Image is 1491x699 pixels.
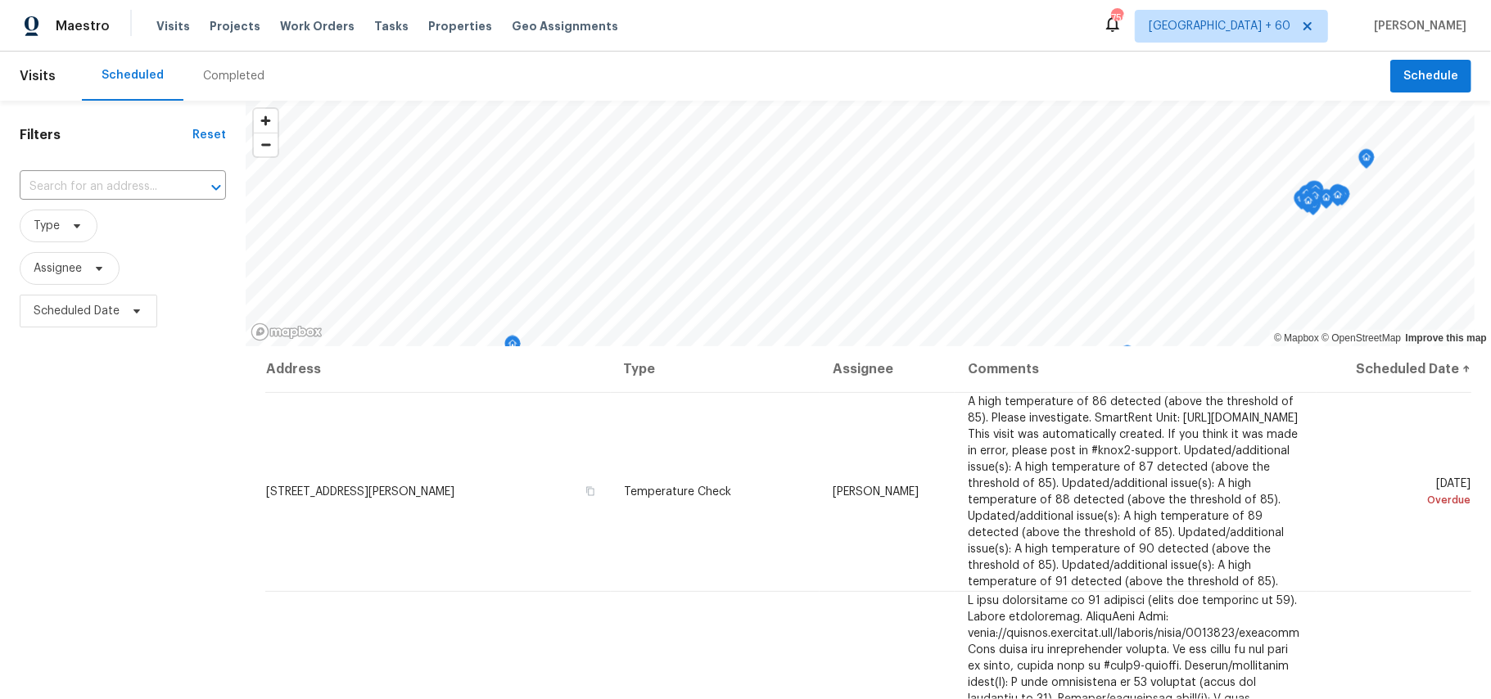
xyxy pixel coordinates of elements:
[56,18,110,34] span: Maestro
[156,18,190,34] span: Visits
[1330,187,1346,212] div: Map marker
[20,174,180,200] input: Search for an address...
[1406,332,1487,344] a: Improve this map
[20,58,56,94] span: Visits
[102,67,164,83] div: Scheduled
[254,133,278,156] button: Zoom out
[1305,181,1322,206] div: Map marker
[266,486,454,498] span: [STREET_ADDRESS][PERSON_NAME]
[611,346,820,392] th: Type
[833,486,919,498] span: [PERSON_NAME]
[1334,186,1350,211] div: Map marker
[192,127,226,143] div: Reset
[1330,492,1471,508] div: Overdue
[504,336,521,361] div: Map marker
[210,18,260,34] span: Projects
[34,218,60,234] span: Type
[1111,10,1123,26] div: 756
[1307,187,1323,213] div: Map marker
[624,486,731,498] span: Temperature Check
[1299,185,1315,210] div: Map marker
[1330,184,1346,210] div: Map marker
[1308,181,1324,206] div: Map marker
[246,101,1475,346] canvas: Map
[428,18,492,34] span: Properties
[1119,345,1136,371] div: Map marker
[1390,60,1471,93] button: Schedule
[1367,18,1466,34] span: [PERSON_NAME]
[280,18,355,34] span: Work Orders
[583,484,598,498] button: Copy Address
[1294,190,1310,215] div: Map marker
[374,20,409,32] span: Tasks
[34,260,82,277] span: Assignee
[203,68,264,84] div: Completed
[820,346,955,392] th: Assignee
[1322,332,1401,344] a: OpenStreetMap
[1274,332,1319,344] a: Mapbox
[1329,185,1345,210] div: Map marker
[1300,192,1317,218] div: Map marker
[1318,189,1335,214] div: Map marker
[1149,18,1290,34] span: [GEOGRAPHIC_DATA] + 60
[205,176,228,199] button: Open
[512,18,618,34] span: Geo Assignments
[251,322,323,341] a: Mapbox homepage
[955,346,1317,392] th: Comments
[1358,149,1375,174] div: Map marker
[254,109,278,133] button: Zoom in
[20,127,192,143] h1: Filters
[34,303,120,319] span: Scheduled Date
[265,346,611,392] th: Address
[1330,478,1471,508] span: [DATE]
[968,396,1298,588] span: A high temperature of 86 detected (above the threshold of 85). Please investigate. SmartRent Unit...
[1403,66,1458,87] span: Schedule
[1317,346,1471,392] th: Scheduled Date ↑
